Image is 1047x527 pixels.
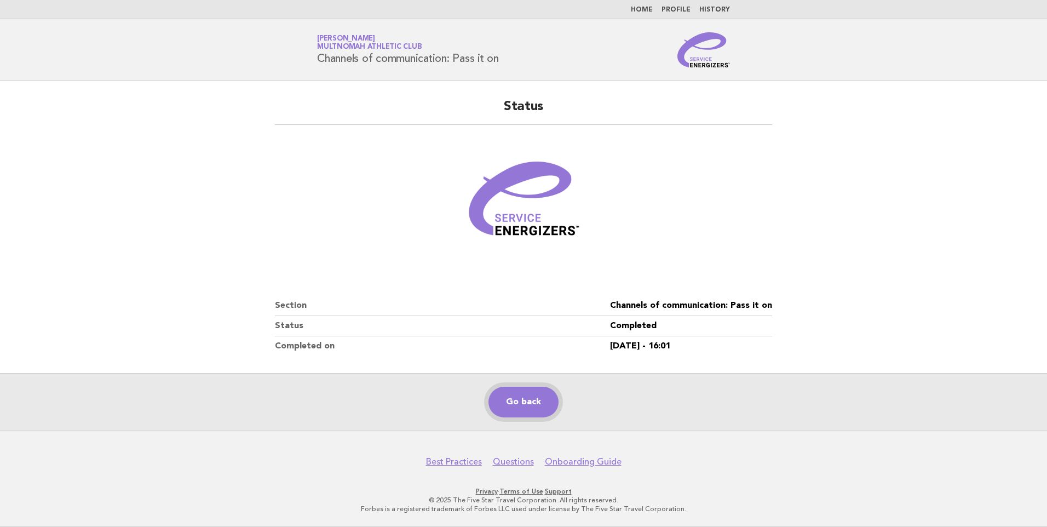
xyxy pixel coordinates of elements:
img: Verified [458,138,589,270]
span: Multnomah Athletic Club [317,44,422,51]
a: Support [545,488,572,495]
dd: Channels of communication: Pass it on [610,296,772,316]
a: Questions [493,456,534,467]
p: Forbes is a registered trademark of Forbes LLC used under license by The Five Star Travel Corpora... [188,505,859,513]
a: Go back [488,387,559,417]
a: [PERSON_NAME]Multnomah Athletic Club [317,35,422,50]
a: Onboarding Guide [545,456,622,467]
a: Privacy [476,488,498,495]
a: Best Practices [426,456,482,467]
p: © 2025 The Five Star Travel Corporation. All rights reserved. [188,496,859,505]
p: · · [188,487,859,496]
dt: Status [275,316,610,336]
a: Profile [661,7,691,13]
a: History [699,7,730,13]
img: Service Energizers [677,32,730,67]
dt: Section [275,296,610,316]
h1: Channels of communication: Pass it on [317,36,499,64]
dt: Completed on [275,336,610,356]
a: Home [631,7,653,13]
h2: Status [275,98,772,125]
a: Terms of Use [499,488,543,495]
dd: Completed [610,316,772,336]
dd: [DATE] - 16:01 [610,336,772,356]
